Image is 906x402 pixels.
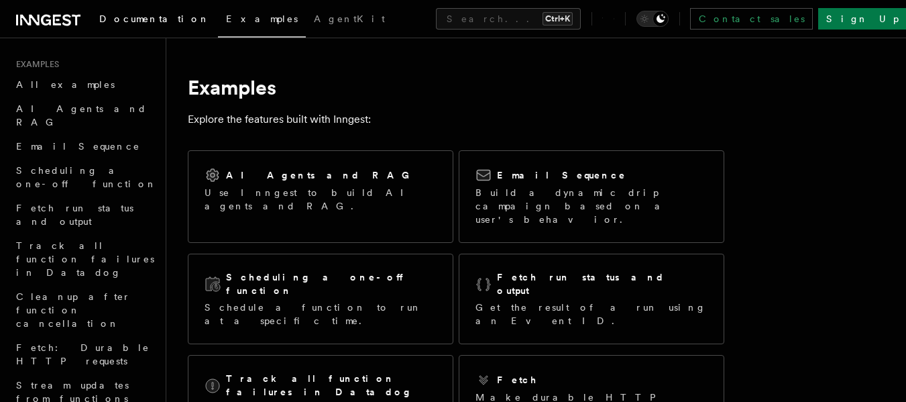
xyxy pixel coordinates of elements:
button: Toggle dark mode [636,11,669,27]
a: Email SequenceBuild a dynamic drip campaign based on a user's behavior. [459,150,724,243]
span: AgentKit [314,13,385,24]
a: Cleanup after function cancellation [11,285,158,336]
a: Examples [218,4,306,38]
h2: Email Sequence [497,168,626,182]
a: Track all function failures in Datadog [11,234,158,285]
p: Explore the features built with Inngest: [188,110,724,129]
h2: Scheduling a one-off function [226,270,437,297]
span: Fetch run status and output [16,203,133,227]
a: AI Agents and RAGUse Inngest to build AI agents and RAG. [188,150,453,243]
span: Examples [11,59,59,70]
a: Scheduling a one-off function [11,158,158,196]
kbd: Ctrl+K [543,12,573,26]
span: Scheduling a one-off function [16,165,157,189]
h2: Track all function failures in Datadog [226,372,437,399]
a: AI Agents and RAG [11,97,158,134]
span: Cleanup after function cancellation [16,291,131,329]
span: Email Sequence [16,141,140,152]
p: Schedule a function to run at a specific time. [205,301,437,328]
p: Use Inngest to build AI agents and RAG. [205,186,437,213]
h2: Fetch run status and output [497,270,707,297]
a: Scheduling a one-off functionSchedule a function to run at a specific time. [188,254,453,344]
p: Build a dynamic drip campaign based on a user's behavior. [475,186,707,226]
span: All examples [16,79,115,90]
a: Email Sequence [11,134,158,158]
h1: Examples [188,75,724,99]
h2: AI Agents and RAG [226,168,416,182]
a: Fetch: Durable HTTP requests [11,336,158,373]
span: AI Agents and RAG [16,103,147,128]
span: Documentation [99,13,210,24]
span: Track all function failures in Datadog [16,240,154,278]
a: Documentation [91,4,218,36]
a: Fetch run status and outputGet the result of a run using an Event ID. [459,254,724,344]
button: Search...Ctrl+K [436,8,581,30]
span: Examples [226,13,298,24]
a: Fetch run status and output [11,196,158,234]
a: AgentKit [306,4,393,36]
a: All examples [11,72,158,97]
p: Get the result of a run using an Event ID. [475,301,707,328]
h2: Fetch [497,373,538,387]
a: Contact sales [690,8,813,30]
span: Fetch: Durable HTTP requests [16,342,150,366]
